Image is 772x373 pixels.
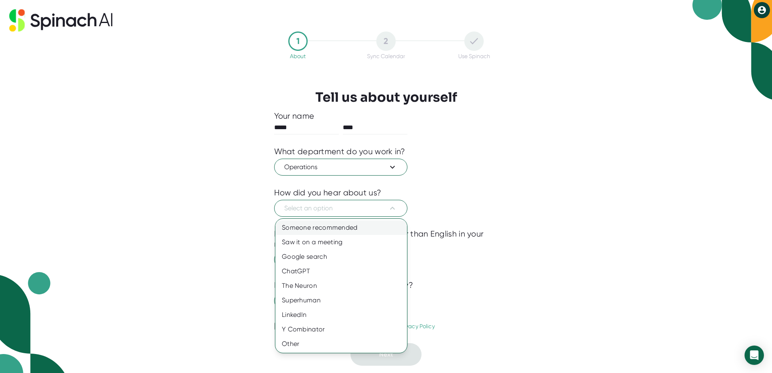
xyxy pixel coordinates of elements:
div: Other [275,337,407,351]
div: ChatGPT [275,264,407,279]
div: LinkedIn [275,308,407,322]
div: Open Intercom Messenger [745,346,764,365]
div: The Neuron [275,279,407,293]
div: Google search [275,249,407,264]
div: Someone recommended [275,220,407,235]
div: Saw it on a meeting [275,235,407,249]
div: Superhuman [275,293,407,308]
div: Y Combinator [275,322,407,337]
